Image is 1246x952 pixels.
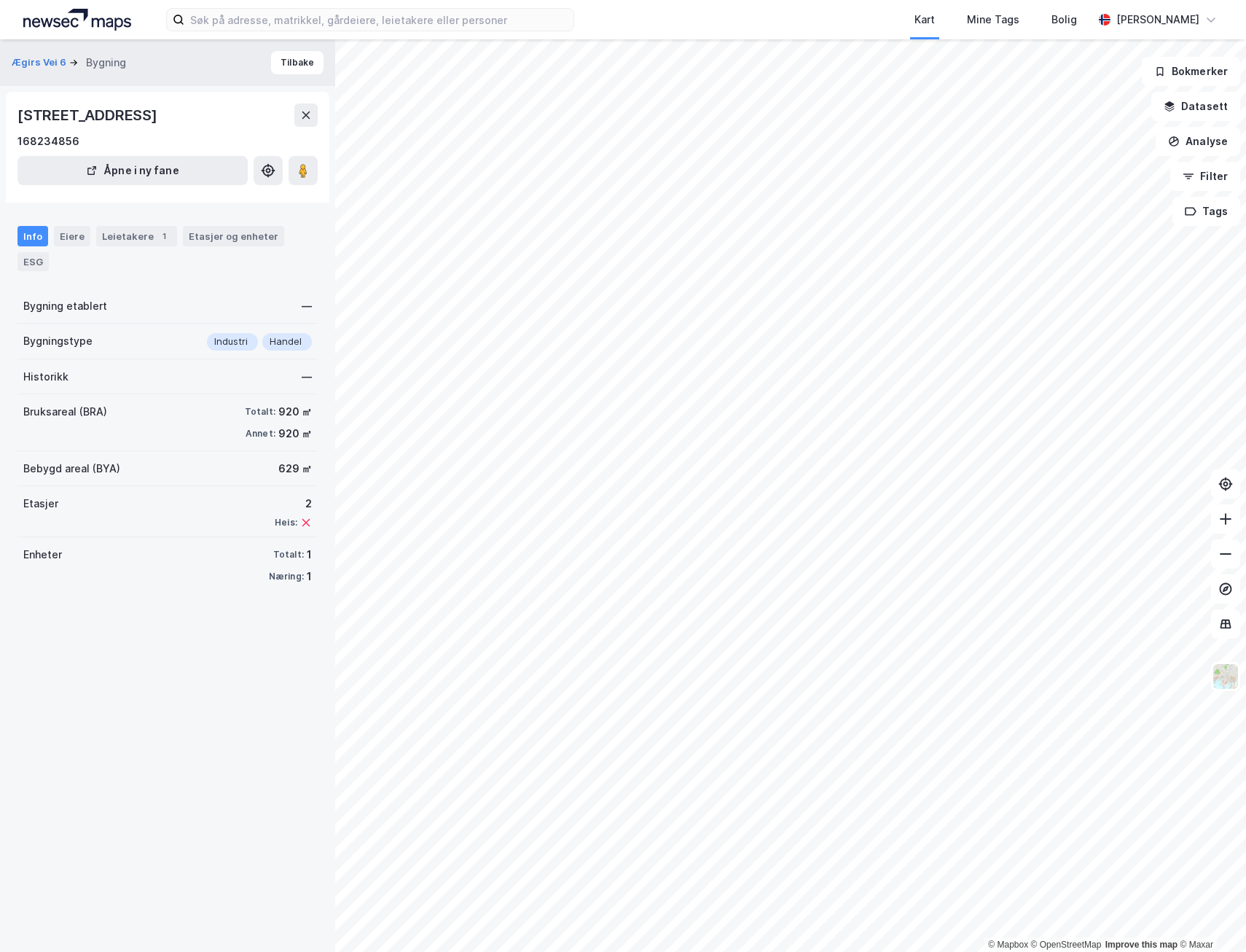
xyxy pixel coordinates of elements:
div: Heis: [275,517,297,528]
button: Tags [1172,197,1240,226]
div: Totalt: [273,549,304,561]
div: — [302,368,312,386]
div: 2 [275,495,312,512]
button: Åpne i ny fane [17,156,248,185]
div: Info [17,226,48,246]
div: Bebygd areal (BYA) [23,460,120,477]
button: Analyse [1156,127,1240,156]
div: Kart [914,11,935,28]
img: logo.a4113a55bc3d86da70a041830d287a7e.svg [23,9,131,31]
div: 1 [157,229,171,243]
div: Bolig [1051,11,1077,28]
div: Enheter [23,546,62,563]
button: Filter [1170,162,1240,191]
div: Historikk [23,368,68,386]
div: 629 ㎡ [278,460,312,477]
div: Mine Tags [967,11,1019,28]
div: Eiere [54,226,90,246]
div: 168234856 [17,133,79,150]
iframe: Chat Widget [1173,882,1246,952]
div: Totalt: [245,406,275,418]
a: Mapbox [988,940,1028,950]
div: Bygning etablert [23,297,107,315]
div: — [302,297,312,315]
a: Improve this map [1105,940,1178,950]
div: Etasjer [23,495,58,512]
div: 1 [307,546,312,563]
div: Annet: [246,428,275,440]
div: [STREET_ADDRESS] [17,104,160,127]
button: Tilbake [271,51,324,74]
div: 920 ㎡ [278,425,312,442]
div: Bygning [86,54,126,71]
img: Z [1212,663,1239,690]
a: OpenStreetMap [1031,940,1102,950]
div: Etasjer og enheter [189,230,278,243]
div: [PERSON_NAME] [1116,11,1199,28]
div: ESG [17,252,49,271]
div: Bygningstype [23,332,93,350]
div: Næring: [269,571,304,582]
div: 1 [307,568,312,585]
button: Bokmerker [1142,57,1240,86]
button: Datasett [1151,92,1240,121]
div: 920 ㎡ [278,403,312,421]
div: Bruksareal (BRA) [23,403,107,421]
input: Søk på adresse, matrikkel, gårdeiere, leietakere eller personer [184,9,573,31]
div: Leietakere [96,226,177,246]
button: Ægirs Vei 6 [12,55,69,70]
